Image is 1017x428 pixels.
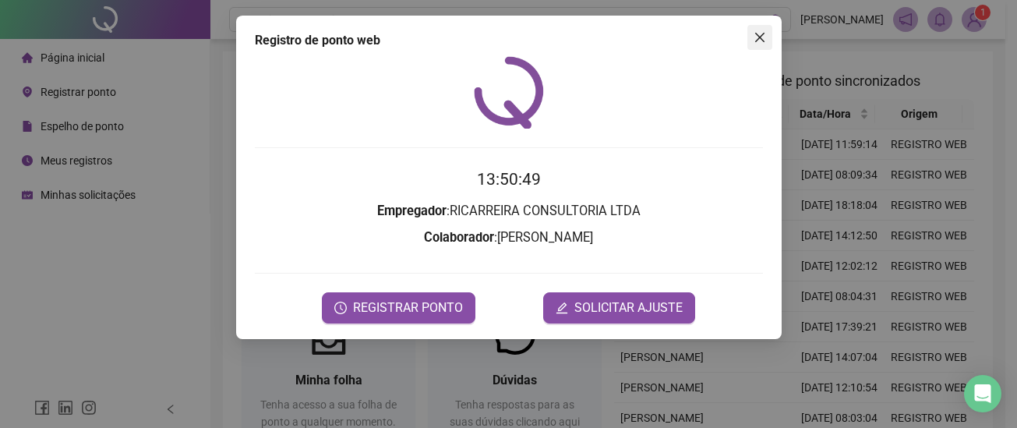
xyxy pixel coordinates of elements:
time: 13:50:49 [477,170,541,189]
span: edit [556,302,568,314]
button: editSOLICITAR AJUSTE [543,292,695,324]
span: SOLICITAR AJUSTE [574,299,683,317]
strong: Empregador [377,203,447,218]
div: Registro de ponto web [255,31,763,50]
span: REGISTRAR PONTO [353,299,463,317]
strong: Colaborador [424,230,494,245]
span: clock-circle [334,302,347,314]
button: Close [747,25,772,50]
div: Open Intercom Messenger [964,375,1001,412]
button: REGISTRAR PONTO [322,292,475,324]
h3: : [PERSON_NAME] [255,228,763,248]
span: close [754,31,766,44]
h3: : RICARREIRA CONSULTORIA LTDA [255,201,763,221]
img: QRPoint [474,56,544,129]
